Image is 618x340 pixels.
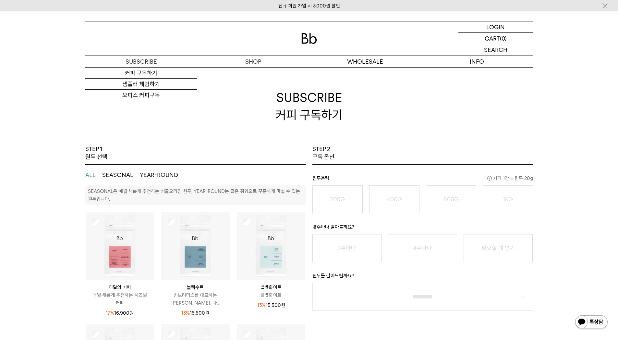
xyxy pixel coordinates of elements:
img: 로고 [301,33,317,44]
span: 커피 1잔 = 윈두 20g [487,174,533,182]
span: 원 [281,302,285,308]
h2: SUBSCRIBE 커피 구독하기 [85,67,533,145]
p: 매월 새롭게 추천하는 시즈널 커피 [86,291,154,307]
o: 200G [330,196,345,203]
span: 13% [181,310,190,316]
button: 600G [426,185,476,213]
button: 400G [369,185,419,213]
p: 벨벳화이트 [237,291,305,299]
p: 원두를 갈아드릴까요? [312,272,533,283]
p: INFO [421,56,533,67]
button: 4주마다 [388,234,457,262]
p: SEARCH [484,44,507,56]
p: 몇주마다 받아볼까요? [312,223,533,234]
p: STEP 1 원두 선택 [85,145,107,161]
a: 신규 회원 가입 시 3,000원 할인 [278,3,340,9]
button: YEAR-ROUND [140,171,178,179]
o: 1KG [503,196,513,203]
p: SEASONAL은 매월 새롭게 추천하는 싱글오리진 원두, YEAR-ROUND는 같은 취향으로 꾸준하게 마실 수 있는 원두입니다. [88,188,300,202]
a: 샘플러 체험하기 [85,79,197,90]
button: SEASONAL [102,171,133,179]
button: 200G [312,185,363,213]
p: 15,500 [257,301,285,309]
span: 원 [129,310,134,316]
button: 1KG [483,185,533,213]
p: 이달의 커피 [86,283,154,291]
a: LOGIN [458,21,533,33]
o: 400G [387,196,402,203]
span: 17% [106,310,114,316]
img: 상품이미지 [86,212,154,280]
p: LOGIN [486,21,505,32]
span: 13% [257,302,266,308]
img: 상품이미지 [237,212,305,280]
p: STEP 2 구독 옵션 [312,145,334,161]
p: CART [485,33,500,44]
a: 오피스 커피구독 [85,90,197,101]
p: 블랙수트 [161,283,230,291]
p: 원두용량 [312,174,533,185]
p: 16,900 [106,309,134,317]
p: (0) [500,33,507,44]
a: SHOP [197,56,309,67]
span: 원 [205,310,209,316]
button: ALL [85,171,96,179]
button: 필요할 때 받기 [464,234,533,262]
o: 600G [443,196,459,203]
p: 벨벳화이트 [237,283,305,291]
img: 상품이미지 [161,212,230,280]
p: 15,500 [181,309,209,317]
a: 커피 구독하기 [85,68,197,79]
img: 카카오톡 채널 1:1 채팅 버튼 [575,315,608,330]
p: WHOLESALE [309,56,421,67]
a: SUBSCRIBE [85,56,197,67]
a: CART (0) [458,33,533,44]
button: 2주마다 [312,234,382,262]
p: 빈브라더스를 대표하는 [PERSON_NAME]. 다... [161,291,230,307]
